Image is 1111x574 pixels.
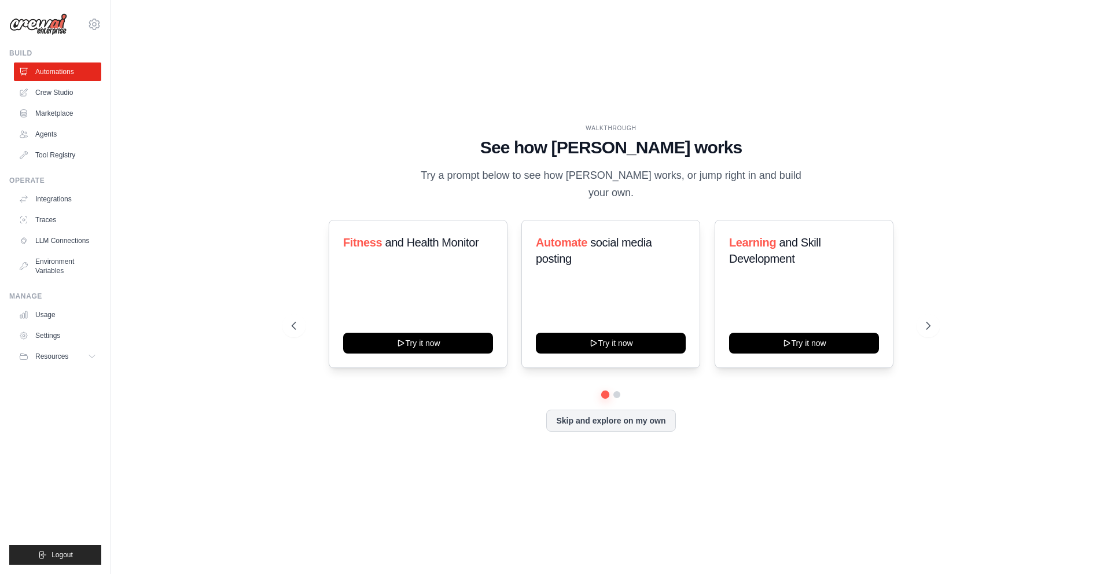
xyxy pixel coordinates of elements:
img: Logo [9,13,67,35]
div: WALKTHROUGH [292,124,930,133]
div: Build [9,49,101,58]
span: Logout [51,550,73,560]
a: Integrations [14,190,101,208]
a: Usage [14,306,101,324]
span: Learning [729,236,776,249]
button: Try it now [729,333,879,354]
a: Environment Variables [14,252,101,280]
span: Resources [35,352,68,361]
a: Automations [14,62,101,81]
a: Traces [14,211,101,229]
a: Crew Studio [14,83,101,102]
span: and Skill Development [729,236,821,265]
a: LLM Connections [14,231,101,250]
span: Fitness [343,236,382,249]
p: Try a prompt below to see how [PERSON_NAME] works, or jump right in and build your own. [417,167,805,201]
button: Skip and explore on my own [546,410,675,432]
div: Operate [9,176,101,185]
span: social media posting [536,236,652,265]
button: Try it now [536,333,686,354]
a: Marketplace [14,104,101,123]
div: Manage [9,292,101,301]
button: Resources [14,347,101,366]
button: Logout [9,545,101,565]
span: Automate [536,236,587,249]
a: Settings [14,326,101,345]
button: Try it now [343,333,493,354]
a: Agents [14,125,101,143]
a: Tool Registry [14,146,101,164]
h1: See how [PERSON_NAME] works [292,137,930,158]
span: and Health Monitor [385,236,479,249]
